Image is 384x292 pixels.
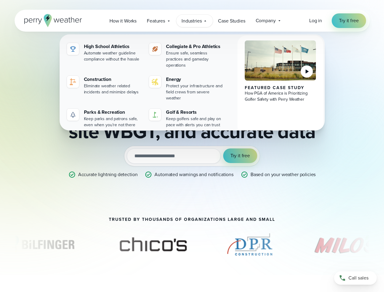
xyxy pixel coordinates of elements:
div: Automate weather guideline compliance without the hassle [84,50,142,62]
a: PGA of America, Frisco Campus Featured Case Study How PGA of America is Prioritizing Golfer Safet... [237,36,323,135]
img: energy-icon@2x-1.svg [151,78,159,85]
span: Try it free [339,17,358,24]
div: 3 of 11 [226,229,274,260]
img: highschool-icon.svg [69,45,77,53]
img: golf-iconV2.svg [151,111,159,118]
a: Construction Eliminate weather related incidents and minimize delays [64,73,144,98]
a: How it Works [104,15,142,27]
a: Call sales [334,271,377,285]
span: Industries [182,17,202,25]
div: slideshow [15,229,370,263]
a: Collegiate & Pro Athletics Ensure safe, seamless practices and gameday operations [147,40,227,71]
span: Case Studies [218,17,245,25]
a: Energy Protect your infrastructure and field crews from severe weather [147,73,227,104]
a: Case Studies [213,15,250,27]
a: Parks & Recreation Keep parks and patrons safe, even when you're not there [64,106,144,130]
a: High School Athletics Automate weather guideline compliance without the hassle [64,40,144,65]
div: 2 of 11 [110,229,196,260]
button: Try it free [223,148,257,163]
div: Featured Case Study [245,85,316,90]
span: Call sales [348,274,368,282]
p: Accurate lightning detection [78,171,138,178]
span: How it Works [109,17,137,25]
span: Try it free [230,152,250,159]
img: Chicos.svg [110,229,196,260]
div: Parks & Recreation [84,109,142,116]
div: Golf & Resorts [166,109,224,116]
div: Ensure safe, seamless practices and gameday operations [166,50,224,68]
img: proathletics-icon@2x-1.svg [151,45,159,53]
img: parks-icon-grey.svg [69,111,77,118]
h2: Trusted by thousands of organizations large and small [109,217,275,222]
div: How PGA of America is Prioritizing Golfer Safety with Perry Weather [245,90,316,103]
img: noun-crane-7630938-1@2x.svg [69,78,77,85]
span: Features [147,17,165,25]
img: PGA of America, Frisco Campus [245,40,316,81]
div: Keep golfers safe and play on pace with alerts you can trust [166,116,224,128]
a: Try it free [332,13,366,28]
a: Log in [309,17,322,24]
h2: Perry Weather: A with fast alerts, on-site WBGT, and accurate data [45,63,339,141]
span: Company [256,17,276,24]
div: Protect your infrastructure and field crews from severe weather [166,83,224,101]
div: Construction [84,76,142,83]
p: Based on your weather policies [251,171,316,178]
img: DPR-Construction.svg [226,229,274,260]
div: Energy [166,76,224,83]
div: Collegiate & Pro Athletics [166,43,224,50]
div: High School Athletics [84,43,142,50]
div: Eliminate weather related incidents and minimize delays [84,83,142,95]
p: Automated warnings and notifications [154,171,234,178]
div: Keep parks and patrons safe, even when you're not there [84,116,142,128]
a: Golf & Resorts Keep golfers safe and play on pace with alerts you can trust [147,106,227,130]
